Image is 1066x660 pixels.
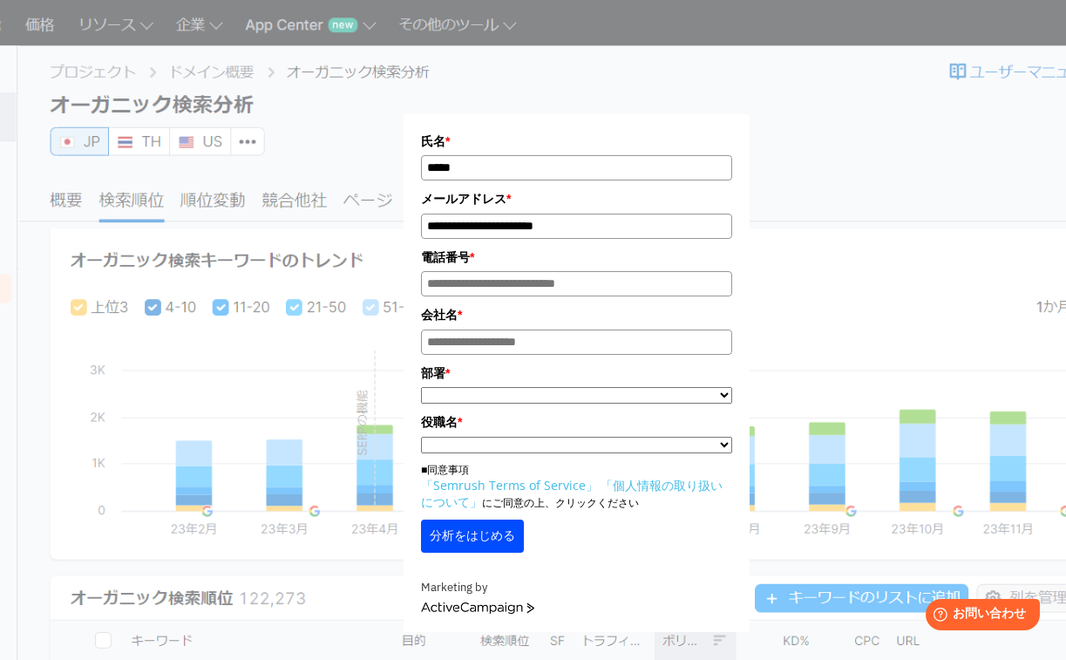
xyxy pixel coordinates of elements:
[421,364,732,383] label: 部署
[421,579,732,597] div: Marketing by
[421,477,723,510] a: 「個人情報の取り扱いについて」
[421,132,732,151] label: 氏名
[421,248,732,267] label: 電話番号
[421,305,732,324] label: 会社名
[421,412,732,432] label: 役職名
[911,592,1047,641] iframe: Help widget launcher
[421,520,524,553] button: 分析をはじめる
[421,462,732,511] p: ■同意事項 にご同意の上、クリックください
[421,477,598,493] a: 「Semrush Terms of Service」
[421,189,732,208] label: メールアドレス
